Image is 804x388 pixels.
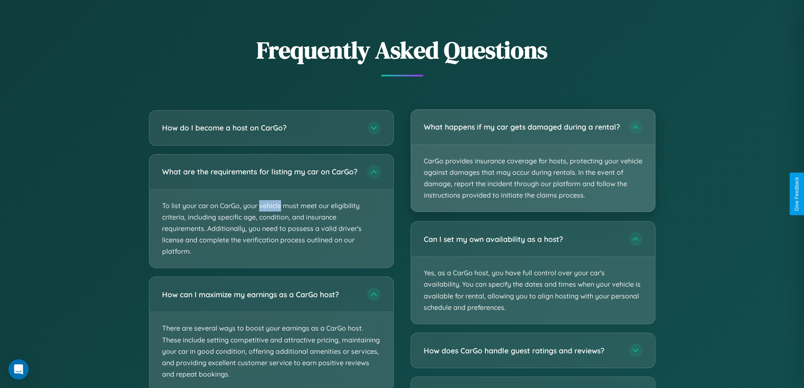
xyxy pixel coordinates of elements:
h3: What happens if my car gets damaged during a rental? [424,122,620,132]
h3: How does CarGo handle guest ratings and reviews? [424,345,620,356]
div: Give Feedback [794,177,800,211]
p: CarGo provides insurance coverage for hosts, protecting your vehicle against damages that may occ... [411,145,655,212]
p: To list your car on CarGo, your vehicle must meet our eligibility criteria, including specific ag... [149,190,393,268]
p: Yes, as a CarGo host, you have full control over your car's availability. You can specify the dat... [411,257,655,324]
h3: How can I maximize my earnings as a CarGo host? [162,289,359,300]
div: Open Intercom Messenger [8,359,29,380]
h3: Can I set my own availability as a host? [424,234,620,244]
h3: What are the requirements for listing my car on CarGo? [162,166,359,177]
h3: How do I become a host on CarGo? [162,122,359,133]
h2: Frequently Asked Questions [149,34,655,66]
